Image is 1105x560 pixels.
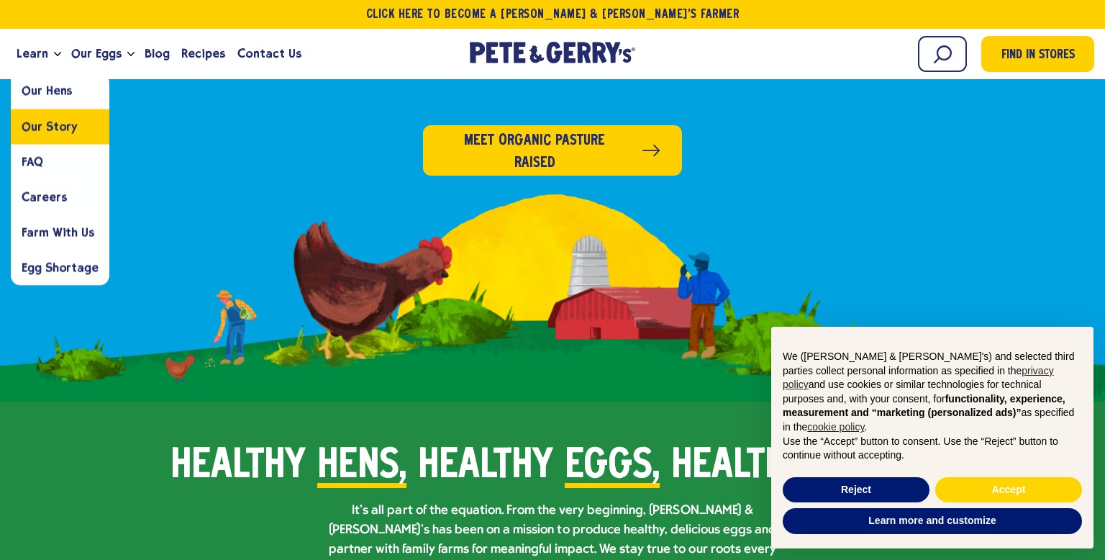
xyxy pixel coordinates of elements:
[935,477,1082,503] button: Accept
[445,130,626,174] span: Meet organic pasture raised
[418,445,553,488] span: healthy
[65,35,127,73] a: Our Eggs
[783,508,1082,534] button: Learn more and customize
[11,35,54,73] a: Learn
[181,45,225,63] span: Recipes
[170,445,306,488] span: Healthy
[54,52,61,57] button: Open the dropdown menu for Learn
[760,315,1105,560] div: Notice
[423,125,682,176] a: Meet organic pasture raised
[807,421,864,433] a: cookie policy
[176,35,231,73] a: Recipes
[11,214,109,250] a: Farm With Us
[139,35,176,73] a: Blog
[22,190,66,204] span: Careers
[127,52,135,57] button: Open the dropdown menu for Our Eggs
[565,445,660,488] span: eggs,
[22,261,99,274] span: Egg Shortage
[783,350,1082,435] p: We ([PERSON_NAME] & [PERSON_NAME]'s) and selected third parties collect personal information as s...
[11,144,109,179] a: FAQ
[317,445,406,488] span: hens,
[981,36,1094,72] a: Find in Stores
[232,35,307,73] a: Contact Us
[783,477,929,503] button: Reject
[71,45,122,63] span: Our Eggs
[237,45,301,63] span: Contact Us
[783,435,1082,463] p: Use the “Accept” button to consent. Use the “Reject” button to continue without accepting.
[11,109,109,144] a: Our Story
[22,119,78,133] span: Our Story
[918,36,967,72] input: Search
[22,225,94,239] span: Farm With Us
[22,84,72,98] span: Our Hens
[11,179,109,214] a: Careers
[671,445,806,488] span: healthy
[11,250,109,285] a: Egg Shortage
[1001,46,1075,66] span: Find in Stores
[11,73,109,109] a: Our Hens
[22,155,43,168] span: FAQ
[17,45,48,63] span: Learn
[145,45,170,63] span: Blog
